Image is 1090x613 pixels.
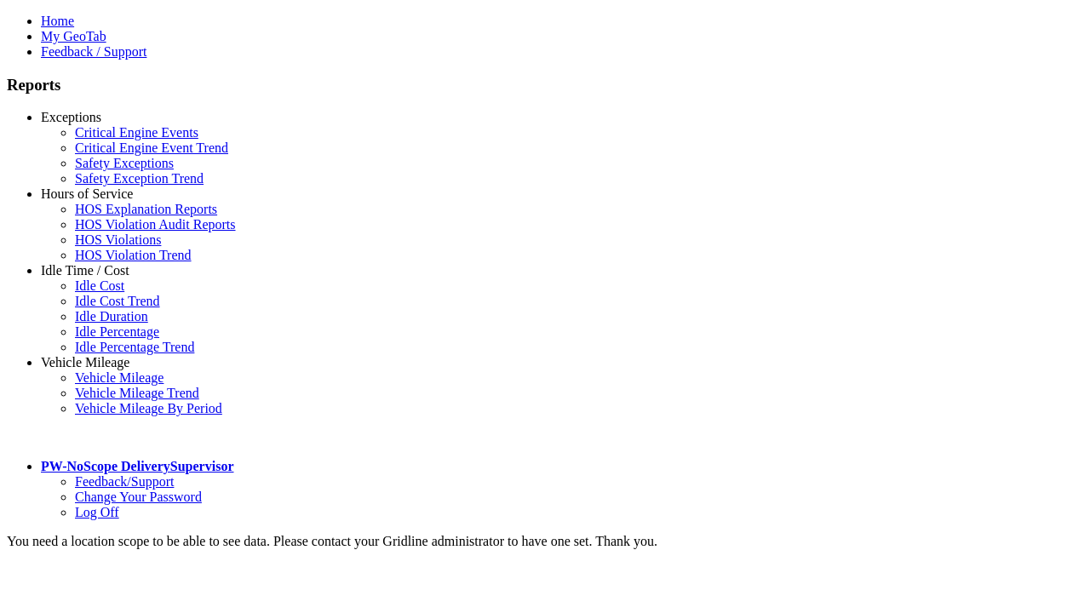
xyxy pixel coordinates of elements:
[7,534,1083,549] div: You need a location scope to be able to see data. Please contact your Gridline administrator to h...
[75,232,161,247] a: HOS Violations
[7,76,1083,95] h3: Reports
[41,263,129,278] a: Idle Time / Cost
[75,309,148,324] a: Idle Duration
[75,294,160,308] a: Idle Cost Trend
[75,401,222,415] a: Vehicle Mileage By Period
[75,505,119,519] a: Log Off
[41,44,146,59] a: Feedback / Support
[41,29,106,43] a: My GeoTab
[75,248,192,262] a: HOS Violation Trend
[75,386,199,400] a: Vehicle Mileage Trend
[75,490,202,504] a: Change Your Password
[75,340,194,354] a: Idle Percentage Trend
[75,125,198,140] a: Critical Engine Events
[75,156,174,170] a: Safety Exceptions
[75,171,204,186] a: Safety Exception Trend
[75,217,236,232] a: HOS Violation Audit Reports
[41,355,129,370] a: Vehicle Mileage
[41,14,74,28] a: Home
[75,202,217,216] a: HOS Explanation Reports
[75,474,174,489] a: Feedback/Support
[41,459,233,473] a: PW-NoScope DeliverySupervisor
[75,324,159,339] a: Idle Percentage
[75,370,163,385] a: Vehicle Mileage
[75,140,228,155] a: Critical Engine Event Trend
[41,186,133,201] a: Hours of Service
[41,110,101,124] a: Exceptions
[75,278,124,293] a: Idle Cost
